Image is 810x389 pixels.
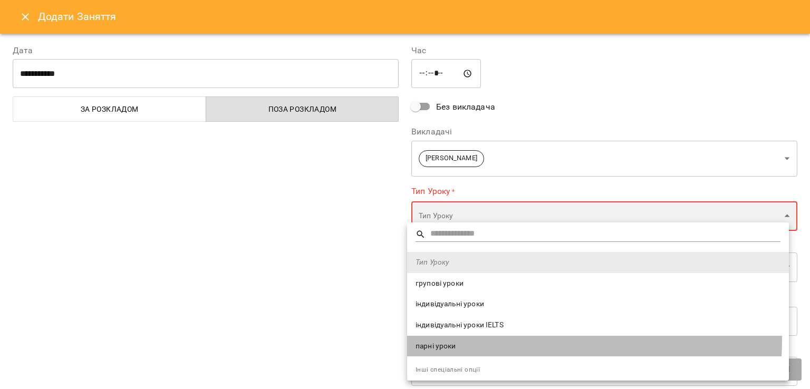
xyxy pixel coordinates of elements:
span: Тип Уроку [416,257,780,268]
span: Інші спеціальні опції [416,366,480,373]
span: парні уроки [416,341,780,352]
span: індивідуальні уроки IELTS [416,320,780,330]
span: індивідуальні уроки [416,299,780,309]
span: групові уроки [416,278,780,289]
